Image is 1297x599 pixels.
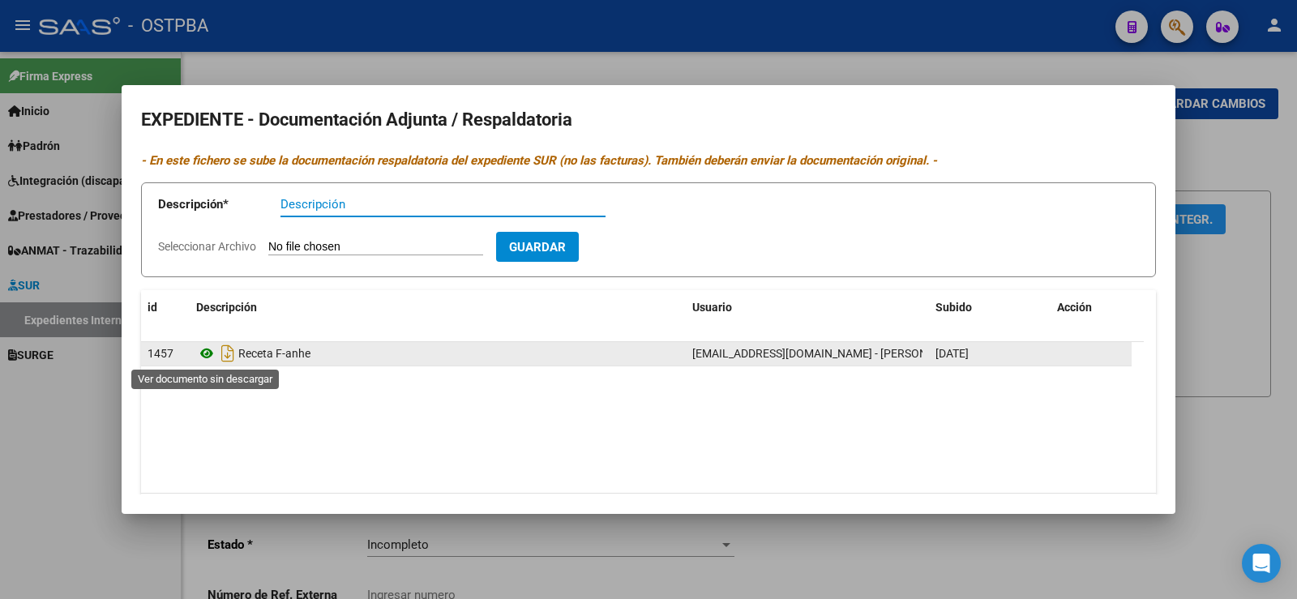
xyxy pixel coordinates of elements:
span: Acción [1057,301,1092,314]
datatable-header-cell: Subido [929,290,1051,325]
datatable-header-cell: Usuario [686,290,929,325]
span: [DATE] [935,347,969,360]
i: - En este fichero se sube la documentación respaldatoria del expediente SUR (no las facturas). Ta... [141,153,937,168]
span: 1457 [148,347,173,360]
div: 1 total [141,494,1156,534]
span: Descripción [196,301,257,314]
i: Descargar documento [217,340,238,366]
div: Open Intercom Messenger [1242,544,1281,583]
datatable-header-cell: Descripción [190,290,686,325]
span: Seleccionar Archivo [158,240,256,253]
datatable-header-cell: Acción [1051,290,1132,325]
datatable-header-cell: id [141,290,190,325]
span: Receta F-anhe [238,347,310,360]
h2: EXPEDIENTE - Documentación Adjunta / Respaldatoria [141,105,1156,135]
span: Usuario [692,301,732,314]
p: Descripción [158,195,280,214]
button: Guardar [496,232,579,262]
span: Subido [935,301,972,314]
span: Guardar [509,240,566,255]
span: [EMAIL_ADDRESS][DOMAIN_NAME] - [PERSON_NAME] [692,347,967,360]
span: id [148,301,157,314]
